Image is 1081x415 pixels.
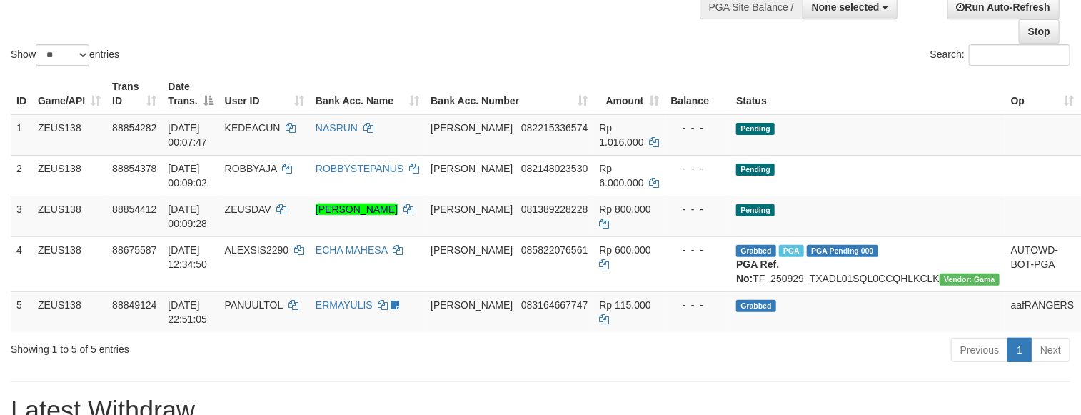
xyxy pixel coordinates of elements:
[316,299,373,311] a: ERMAYULIS
[807,245,878,257] span: PGA Pending
[671,243,725,257] div: - - -
[11,74,32,114] th: ID
[36,44,89,66] select: Showentries
[736,164,775,176] span: Pending
[11,336,440,356] div: Showing 1 to 5 of 5 entries
[671,161,725,176] div: - - -
[11,114,32,156] td: 1
[736,204,775,216] span: Pending
[11,155,32,196] td: 2
[112,244,156,256] span: 88675587
[32,291,106,332] td: ZEUS138
[521,122,588,134] span: Copy 082215336574 to clipboard
[671,202,725,216] div: - - -
[1007,338,1032,362] a: 1
[599,122,643,148] span: Rp 1.016.000
[11,44,119,66] label: Show entries
[599,299,650,311] span: Rp 115.000
[11,291,32,332] td: 5
[736,245,776,257] span: Grabbed
[310,74,425,114] th: Bank Acc. Name: activate to sort column ascending
[665,74,731,114] th: Balance
[940,274,1000,286] span: Vendor URL: https://trx31.1velocity.biz
[599,163,643,189] span: Rp 6.000.000
[425,74,593,114] th: Bank Acc. Number: activate to sort column ascending
[431,244,513,256] span: [PERSON_NAME]
[431,163,513,174] span: [PERSON_NAME]
[521,163,588,174] span: Copy 082148023530 to clipboard
[32,155,106,196] td: ZEUS138
[1031,338,1070,362] a: Next
[112,163,156,174] span: 88854378
[112,122,156,134] span: 88854282
[11,236,32,291] td: 4
[736,259,779,284] b: PGA Ref. No:
[730,236,1005,291] td: TF_250929_TXADL01SQL0CCQHLKCLK
[779,245,804,257] span: Marked by aafpengsreynich
[32,114,106,156] td: ZEUS138
[225,299,283,311] span: PANUULTOL
[316,163,403,174] a: ROBBYSTEPANUS
[671,298,725,312] div: - - -
[219,74,310,114] th: User ID: activate to sort column ascending
[521,299,588,311] span: Copy 083164667747 to clipboard
[1019,19,1060,44] a: Stop
[225,244,289,256] span: ALEXSIS2290
[316,204,398,215] a: [PERSON_NAME]
[930,44,1070,66] label: Search:
[671,121,725,135] div: - - -
[162,74,218,114] th: Date Trans.: activate to sort column descending
[168,244,207,270] span: [DATE] 12:34:50
[32,236,106,291] td: ZEUS138
[812,1,880,13] span: None selected
[431,122,513,134] span: [PERSON_NAME]
[168,163,207,189] span: [DATE] 00:09:02
[1005,236,1080,291] td: AUTOWD-BOT-PGA
[521,244,588,256] span: Copy 085822076561 to clipboard
[225,122,281,134] span: KEDEACUN
[225,204,271,215] span: ZEUSDAV
[599,204,650,215] span: Rp 800.000
[951,338,1008,362] a: Previous
[1005,74,1080,114] th: Op: activate to sort column ascending
[1005,291,1080,332] td: aafRANGERS
[431,299,513,311] span: [PERSON_NAME]
[112,299,156,311] span: 88849124
[168,299,207,325] span: [DATE] 22:51:05
[112,204,156,215] span: 88854412
[736,123,775,135] span: Pending
[168,122,207,148] span: [DATE] 00:07:47
[599,244,650,256] span: Rp 600.000
[225,163,277,174] span: ROBBYAJA
[316,244,387,256] a: ECHA MAHESA
[431,204,513,215] span: [PERSON_NAME]
[593,74,665,114] th: Amount: activate to sort column ascending
[521,204,588,215] span: Copy 081389228228 to clipboard
[168,204,207,229] span: [DATE] 00:09:28
[736,300,776,312] span: Grabbed
[969,44,1070,66] input: Search:
[730,74,1005,114] th: Status
[32,74,106,114] th: Game/API: activate to sort column ascending
[32,196,106,236] td: ZEUS138
[316,122,358,134] a: NASRUN
[106,74,162,114] th: Trans ID: activate to sort column ascending
[11,196,32,236] td: 3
